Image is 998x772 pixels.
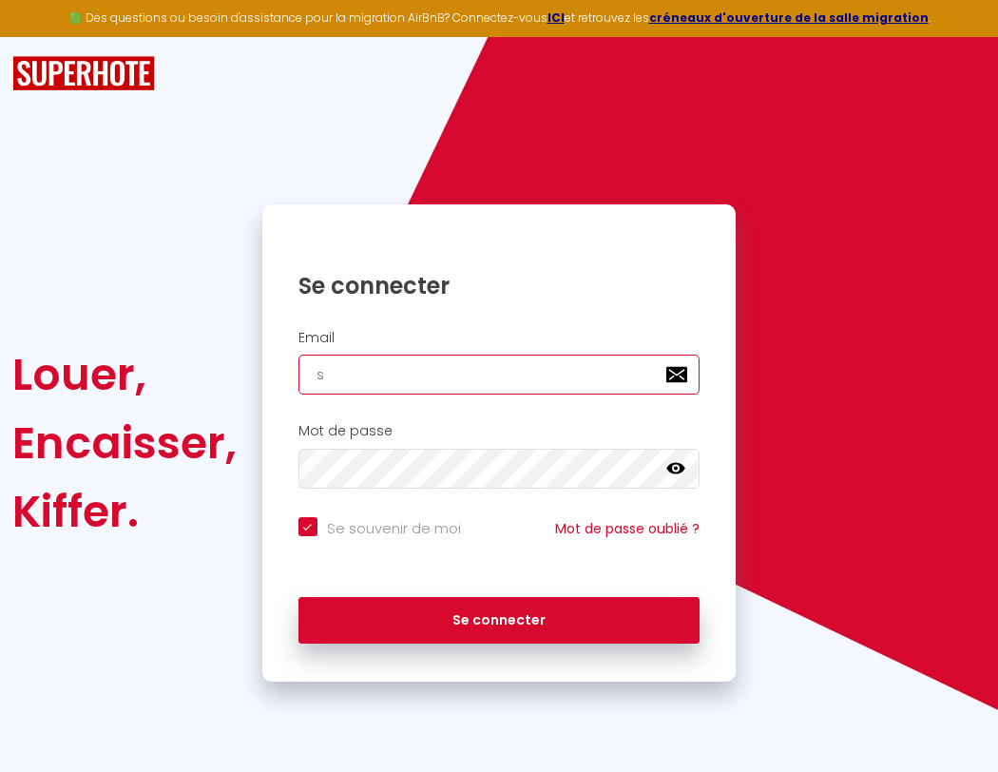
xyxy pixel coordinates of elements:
[298,330,701,346] h2: Email
[12,477,237,546] div: Kiffer.
[12,56,155,91] img: SuperHote logo
[298,271,701,300] h1: Se connecter
[649,10,929,26] a: créneaux d'ouverture de la salle migration
[547,10,565,26] a: ICI
[12,409,237,477] div: Encaisser,
[15,8,72,65] button: Ouvrir le widget de chat LiveChat
[555,519,700,538] a: Mot de passe oublié ?
[12,340,237,409] div: Louer,
[298,355,701,395] input: Ton Email
[298,597,701,645] button: Se connecter
[298,423,701,439] h2: Mot de passe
